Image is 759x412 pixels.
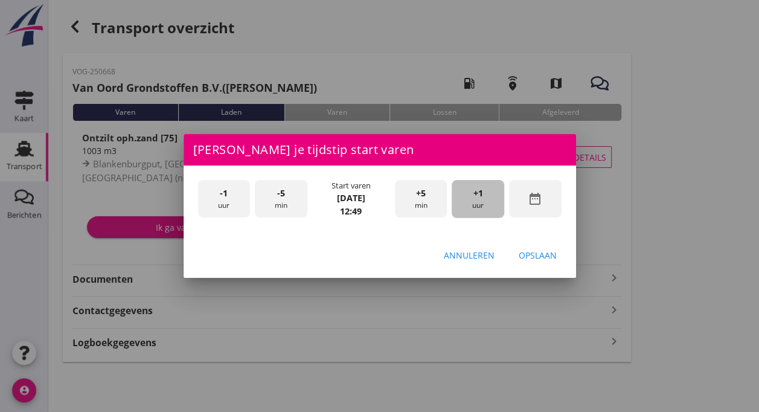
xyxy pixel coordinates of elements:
div: Annuleren [444,249,495,262]
strong: [DATE] [337,192,365,204]
span: +1 [473,187,483,200]
strong: 12:49 [340,205,362,217]
div: Opslaan [519,249,557,262]
button: Annuleren [434,244,504,266]
button: Opslaan [509,244,566,266]
span: +5 [416,187,426,200]
div: [PERSON_NAME] je tijdstip start varen [184,134,576,166]
div: Start varen [331,180,371,192]
span: -1 [220,187,228,200]
span: -5 [277,187,285,200]
div: min [395,180,447,218]
div: uur [198,180,251,218]
div: min [255,180,307,218]
i: date_range [528,192,542,206]
div: uur [452,180,504,218]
